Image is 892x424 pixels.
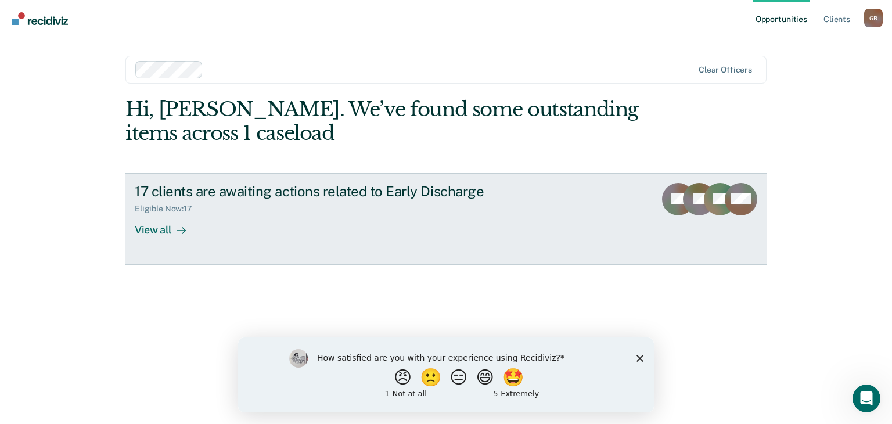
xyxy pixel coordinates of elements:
[12,12,68,25] img: Recidiviz
[853,385,880,412] iframe: Intercom live chat
[135,214,200,236] div: View all
[238,337,654,412] iframe: Survey by Kim from Recidiviz
[125,98,638,145] div: Hi, [PERSON_NAME]. We’ve found some outstanding items across 1 caseload
[135,204,202,214] div: Eligible Now : 17
[864,9,883,27] button: Profile dropdown button
[125,173,767,265] a: 17 clients are awaiting actions related to Early DischargeEligible Now:17View all
[864,9,883,27] div: G B
[135,183,542,200] div: 17 clients are awaiting actions related to Early Discharge
[699,65,752,75] div: Clear officers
